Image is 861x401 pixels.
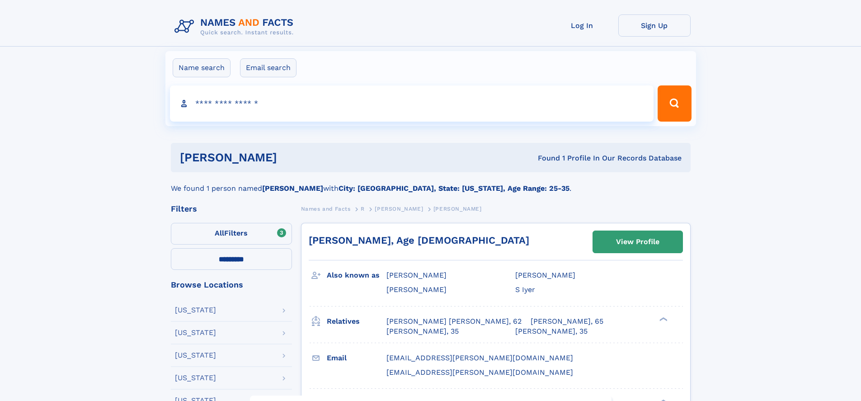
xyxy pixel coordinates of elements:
span: [PERSON_NAME] [386,271,447,279]
div: [US_STATE] [175,374,216,382]
span: All [215,229,224,237]
div: View Profile [616,231,659,252]
div: [US_STATE] [175,307,216,314]
a: [PERSON_NAME], 35 [386,326,459,336]
div: Filters [171,205,292,213]
a: Sign Up [618,14,691,37]
span: [PERSON_NAME] [433,206,482,212]
div: Found 1 Profile In Our Records Database [407,153,682,163]
a: [PERSON_NAME] [375,203,423,214]
label: Name search [173,58,231,77]
label: Email search [240,58,296,77]
a: [PERSON_NAME], 35 [515,326,588,336]
span: [PERSON_NAME] [386,285,447,294]
h3: Email [327,350,386,366]
div: [US_STATE] [175,352,216,359]
span: R [361,206,365,212]
span: S Iyer [515,285,535,294]
h3: Also known as [327,268,386,283]
b: City: [GEOGRAPHIC_DATA], State: [US_STATE], Age Range: 25-35 [339,184,569,193]
div: We found 1 person named with . [171,172,691,194]
h3: Relatives [327,314,386,329]
a: Log In [546,14,618,37]
div: Browse Locations [171,281,292,289]
button: Search Button [658,85,691,122]
span: [PERSON_NAME] [515,271,575,279]
div: ❯ [657,316,668,322]
span: [PERSON_NAME] [375,206,423,212]
b: [PERSON_NAME] [262,184,323,193]
h1: [PERSON_NAME] [180,152,408,163]
a: Names and Facts [301,203,351,214]
a: [PERSON_NAME] [PERSON_NAME], 62 [386,316,522,326]
div: [US_STATE] [175,329,216,336]
a: View Profile [593,231,682,253]
label: Filters [171,223,292,245]
input: search input [170,85,654,122]
a: R [361,203,365,214]
img: Logo Names and Facts [171,14,301,39]
span: [EMAIL_ADDRESS][PERSON_NAME][DOMAIN_NAME] [386,354,573,362]
span: [EMAIL_ADDRESS][PERSON_NAME][DOMAIN_NAME] [386,368,573,377]
a: [PERSON_NAME], 65 [531,316,603,326]
a: [PERSON_NAME], Age [DEMOGRAPHIC_DATA] [309,235,529,246]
